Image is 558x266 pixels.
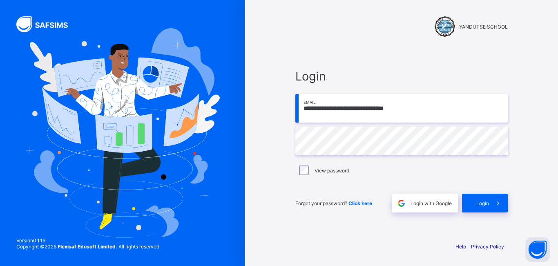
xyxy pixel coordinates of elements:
span: Forgot your password? [295,200,372,206]
img: google.396cfc9801f0270233282035f929180a.svg [397,199,406,208]
a: Privacy Policy [471,244,504,250]
span: Login [295,69,508,83]
strong: Flexisaf Edusoft Limited. [58,244,117,250]
span: YANDUTSE SCHOOL [459,24,508,30]
a: Click here [348,200,372,206]
a: Help [455,244,466,250]
span: Copyright © 2025 All rights reserved. [16,244,161,250]
span: Login [476,200,489,206]
label: View password [315,168,349,174]
img: Hero Image [25,28,220,237]
button: Open asap [525,237,550,262]
img: SAFSIMS Logo [16,16,78,32]
span: Version 0.1.19 [16,237,161,244]
span: Login with Google [411,200,452,206]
